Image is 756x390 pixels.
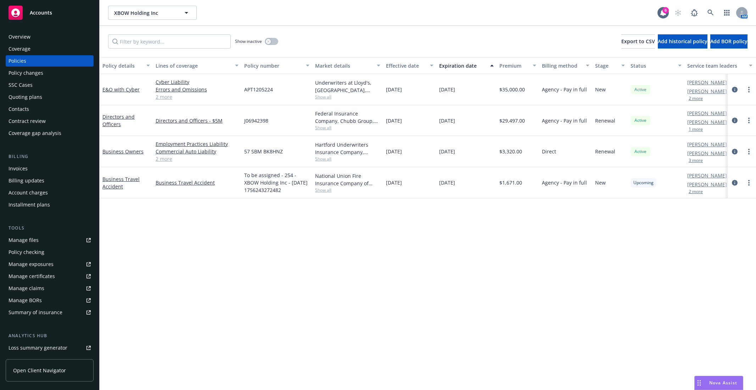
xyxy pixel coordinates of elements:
span: Show inactive [235,38,262,44]
a: Cyber Liability [156,78,239,86]
span: New [595,86,606,93]
span: Active [633,148,648,155]
a: Commercial Auto Liability [156,148,239,155]
a: Directors and Officers [102,113,135,128]
a: [PERSON_NAME] [687,141,727,148]
a: Search [704,6,718,20]
a: circleInformation [730,179,739,187]
a: Start snowing [671,6,685,20]
div: Manage exposures [9,259,54,270]
button: Nova Assist [694,376,743,390]
a: Business Owners [102,148,144,155]
span: Agency - Pay in full [542,117,587,124]
a: Summary of insurance [6,307,94,318]
div: Manage BORs [9,295,42,306]
div: Coverage gap analysis [9,128,61,139]
span: Export to CSV [621,38,655,45]
span: Agency - Pay in full [542,179,587,186]
div: Policy details [102,62,142,69]
span: Show all [315,125,380,131]
span: Show all [315,187,380,193]
button: 1 more [689,127,703,131]
span: Renewal [595,148,615,155]
button: Export to CSV [621,34,655,49]
div: Billing updates [9,175,44,186]
a: Quoting plans [6,91,94,103]
div: Manage certificates [9,271,55,282]
span: XBOW Holding Inc [114,9,175,17]
a: [PERSON_NAME] [687,181,727,188]
span: New [595,179,606,186]
button: 2 more [689,190,703,194]
span: Direct [542,148,556,155]
span: $1,671.00 [499,179,522,186]
span: Renewal [595,117,615,124]
span: Nova Assist [709,380,737,386]
div: Billing method [542,62,582,69]
div: Coverage [9,43,30,55]
button: XBOW Holding Inc [108,6,197,20]
button: 2 more [689,96,703,101]
div: Quoting plans [9,91,42,103]
a: Manage files [6,234,94,246]
span: Add BOR policy [710,38,747,45]
div: Policies [9,55,26,67]
a: [PERSON_NAME] [687,79,727,86]
a: Business Travel Accident [156,179,239,186]
a: Directors and Officers - $5M [156,117,239,124]
a: Overview [6,31,94,43]
div: Hartford Underwriters Insurance Company, Hartford Insurance Group [315,141,380,156]
button: Market details [312,57,383,74]
a: [PERSON_NAME] [687,109,727,117]
button: Premium [497,57,539,74]
div: 6 [662,7,669,13]
a: circleInformation [730,116,739,125]
div: SSC Cases [9,79,33,91]
a: Manage claims [6,283,94,294]
div: Analytics hub [6,332,94,339]
div: Status [631,62,674,69]
div: Market details [315,62,373,69]
a: Switch app [720,6,734,20]
span: Show all [315,94,380,100]
button: Expiration date [436,57,497,74]
a: E&O with Cyber [102,86,140,93]
a: Report a Bug [687,6,701,20]
div: Installment plans [9,199,50,210]
div: Manage files [9,234,39,246]
a: [PERSON_NAME] [687,118,727,126]
div: Policy changes [9,67,43,79]
input: Filter by keyword... [108,34,231,49]
span: Show all [315,156,380,162]
a: Business Travel Accident [102,176,140,190]
span: [DATE] [439,179,455,186]
a: Errors and Omissions [156,86,239,93]
button: Effective date [383,57,436,74]
button: Add BOR policy [710,34,747,49]
a: Policies [6,55,94,67]
button: Add historical policy [658,34,707,49]
span: To be assigned - 254 - XBOW Holding Inc - [DATE] 1756243272482 [244,171,309,194]
span: [DATE] [386,179,402,186]
span: Add historical policy [658,38,707,45]
a: Manage certificates [6,271,94,282]
span: [DATE] [386,148,402,155]
span: [DATE] [386,86,402,93]
div: Federal Insurance Company, Chubb Group, Chubb Group (International) [315,110,380,125]
a: more [745,147,753,156]
a: more [745,116,753,125]
button: 3 more [689,158,703,163]
a: Manage exposures [6,259,94,270]
div: Premium [499,62,528,69]
div: Billing [6,153,94,160]
a: Employment Practices Liability [156,140,239,148]
a: [PERSON_NAME] [687,87,727,95]
button: Stage [592,57,628,74]
a: Policy changes [6,67,94,79]
a: Contract review [6,115,94,127]
a: Accounts [6,3,94,23]
div: Expiration date [439,62,486,69]
span: 57 SBM BK8HNZ [244,148,283,155]
div: Drag to move [695,376,704,390]
div: Lines of coverage [156,62,231,69]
